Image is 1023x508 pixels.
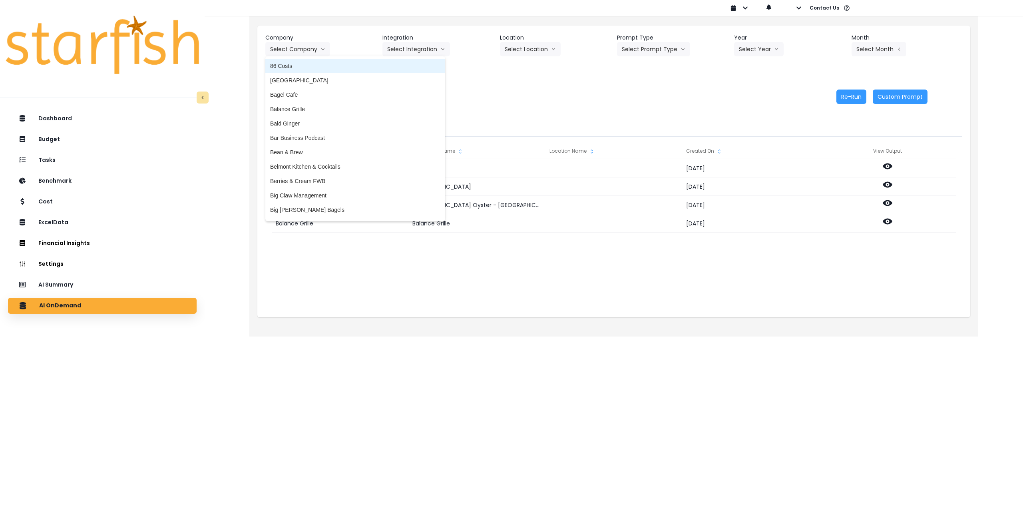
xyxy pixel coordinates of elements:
[682,143,818,159] div: Created On
[681,45,685,53] svg: arrow down line
[38,115,72,122] p: Dashboard
[852,34,962,42] header: Month
[408,214,545,233] div: Balance Grille
[734,42,784,56] button: Select Yeararrow down line
[270,134,440,142] span: Bar Business Podcast
[682,177,818,196] div: [DATE]
[774,45,779,53] svg: arrow down line
[382,34,493,42] header: Integration
[500,34,611,42] header: Location
[270,148,440,156] span: Bean & Brew
[819,143,956,159] div: View Output
[682,214,818,233] div: [DATE]
[270,120,440,127] span: Bald Ginger
[270,76,440,84] span: [GEOGRAPHIC_DATA]
[38,177,72,184] p: Benchmark
[8,194,197,210] button: Cost
[589,148,595,155] svg: sort
[897,45,902,53] svg: arrow left line
[8,215,197,231] button: ExcelData
[265,34,376,42] header: Company
[8,131,197,147] button: Budget
[272,214,408,233] div: Balance Grille
[265,42,330,56] button: Select Companyarrow down line
[38,281,73,288] p: AI Summary
[734,34,845,42] header: Year
[440,45,445,53] svg: arrow down line
[852,42,906,56] button: Select Montharrow left line
[270,191,440,199] span: Big Claw Management
[682,196,818,214] div: [DATE]
[320,45,325,53] svg: arrow down line
[408,143,545,159] div: Integration Name
[270,206,440,214] span: Big [PERSON_NAME] Bagels
[8,235,197,251] button: Financial Insights
[617,42,690,56] button: Select Prompt Typearrow down line
[38,136,60,143] p: Budget
[873,90,927,104] button: Custom Prompt
[270,105,440,113] span: Balance Grille
[39,302,81,309] p: AI OnDemand
[270,177,440,185] span: Berries & Cream FWB
[408,196,545,214] div: [GEOGRAPHIC_DATA] Oyster - [GEOGRAPHIC_DATA]
[716,148,722,155] svg: sort
[265,56,445,221] ul: Select Companyarrow down line
[408,159,545,177] div: Bolay
[38,157,56,163] p: Tasks
[270,62,440,70] span: 86 Costs
[457,148,464,155] svg: sort
[38,219,68,226] p: ExcelData
[8,298,197,314] button: AI OnDemand
[408,177,545,196] div: [GEOGRAPHIC_DATA]
[38,198,53,205] p: Cost
[682,159,818,177] div: [DATE]
[270,91,440,99] span: Bagel Cafe
[836,90,866,104] button: Re-Run
[8,277,197,293] button: AI Summary
[551,45,556,53] svg: arrow down line
[500,42,561,56] button: Select Locationarrow down line
[545,143,682,159] div: Location Name
[8,152,197,168] button: Tasks
[8,173,197,189] button: Benchmark
[382,42,450,56] button: Select Integrationarrow down line
[8,111,197,127] button: Dashboard
[270,163,440,171] span: Belmont Kitchen & Cocktails
[617,34,728,42] header: Prompt Type
[8,256,197,272] button: Settings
